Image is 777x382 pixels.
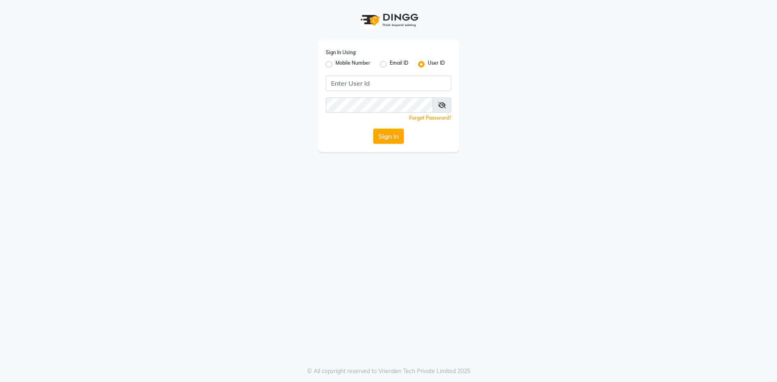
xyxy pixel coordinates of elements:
button: Sign In [373,129,404,144]
input: Username [326,97,433,113]
label: Sign In Using: [326,49,357,56]
label: User ID [428,59,445,69]
a: Forgot Password? [409,115,451,121]
label: Email ID [390,59,408,69]
input: Username [326,76,451,91]
label: Mobile Number [335,59,370,69]
img: logo1.svg [356,8,421,32]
